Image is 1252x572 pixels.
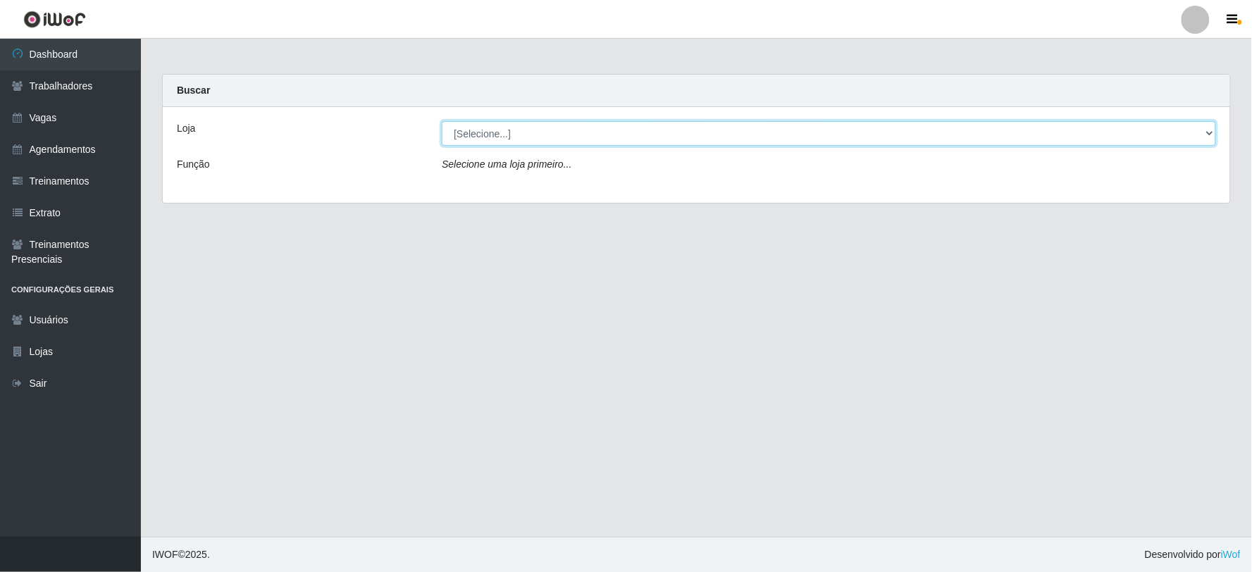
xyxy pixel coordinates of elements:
[177,85,210,96] strong: Buscar
[152,547,210,562] span: © 2025 .
[1145,547,1241,562] span: Desenvolvido por
[152,549,178,560] span: IWOF
[177,121,195,136] label: Loja
[177,157,210,172] label: Função
[23,11,86,28] img: CoreUI Logo
[1221,549,1241,560] a: iWof
[442,158,571,170] i: Selecione uma loja primeiro...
